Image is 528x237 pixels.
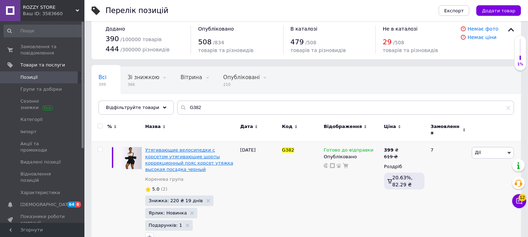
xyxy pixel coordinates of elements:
[23,11,84,17] div: Ваш ID: 3583660
[384,147,399,153] div: ₴
[475,150,481,155] span: Дії
[98,82,107,87] span: 399
[120,147,142,169] img: Утягивающие велосипедки с корсетом утягивающие шорты коррекционный пояс корсет утяжка высокая пос...
[107,123,112,130] span: %
[324,123,362,130] span: Відображення
[467,26,498,32] a: Немає фото
[149,198,203,203] span: Знижка: 220 ₴ 19 днів
[23,4,76,11] span: ROZZY STORE
[305,40,316,45] span: / 508
[223,82,260,87] span: 210
[383,38,392,46] span: 29
[476,5,521,16] button: Додати товар
[20,129,37,135] span: Імпорт
[213,40,224,45] span: / 834
[106,7,168,14] div: Перелік позицій
[291,26,318,32] span: В каталозі
[392,175,413,187] span: 20.63%, 82.29 ₴
[20,44,65,56] span: Замовлення та повідомлення
[384,154,399,160] div: 619 ₴
[20,159,61,165] span: Видалені позиції
[240,123,253,130] span: Дата
[223,74,260,81] span: Опубліковані
[106,105,159,110] span: Відфільтруйте товари
[282,123,293,130] span: Код
[20,62,65,68] span: Товари та послуги
[282,147,294,153] span: G382
[431,123,461,136] span: Замовлення
[106,45,119,53] span: 444
[20,116,43,123] span: Категорії
[4,25,83,37] input: Пошук
[120,47,170,52] span: / 300000 різновидів
[98,101,127,107] span: Приховані
[512,194,526,208] button: Чат з покупцем12
[20,98,65,111] span: Сезонні знижки
[20,86,62,92] span: Групи та добірки
[75,201,81,207] span: 8
[20,201,72,208] span: [DEMOGRAPHIC_DATA]
[324,147,373,155] span: Готово до відправки
[384,147,394,153] b: 399
[393,40,404,45] span: / 508
[384,164,425,170] div: Роздріб
[439,5,470,16] button: Експорт
[515,62,526,67] div: 1%
[519,194,526,201] span: 12
[149,223,182,228] span: Подарунків: 1
[384,123,396,130] span: Ціна
[149,211,187,215] span: Ярлик: Новинка
[180,74,202,81] span: Вітрина
[20,213,65,226] span: Показники роботи компанії
[383,47,438,53] span: товарів та різновидів
[444,8,464,13] span: Експорт
[177,101,514,115] input: Пошук по назві позиції, артикулу і пошуковим запитам
[128,74,159,81] span: Зі знижкою
[161,186,167,192] span: (2)
[20,74,38,81] span: Позиції
[145,176,184,182] a: Коренева група
[198,47,253,53] span: товарів та різновидів
[145,147,233,172] a: Утягивающие велосипедки с корсетом утягивающие шорты коррекционный пояс корсет утяжка высокая пос...
[20,171,65,184] span: Відновлення позицій
[20,190,60,196] span: Характеристики
[106,34,119,43] span: 390
[128,82,159,87] span: 366
[67,201,75,207] span: 64
[145,123,161,130] span: Назва
[291,47,346,53] span: товарів та різновидів
[198,38,211,46] span: 508
[198,26,234,32] span: Опубліковано
[482,8,515,13] span: Додати товар
[98,74,107,81] span: Всі
[467,34,496,40] a: Немає ціни
[120,37,161,42] span: / 100000 товарів
[324,154,380,160] div: Опубліковано
[152,186,160,192] span: 5.0
[106,26,125,32] span: Додано
[383,26,418,32] span: Не в каталозі
[291,38,304,46] span: 479
[20,141,65,153] span: Акції та промокоди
